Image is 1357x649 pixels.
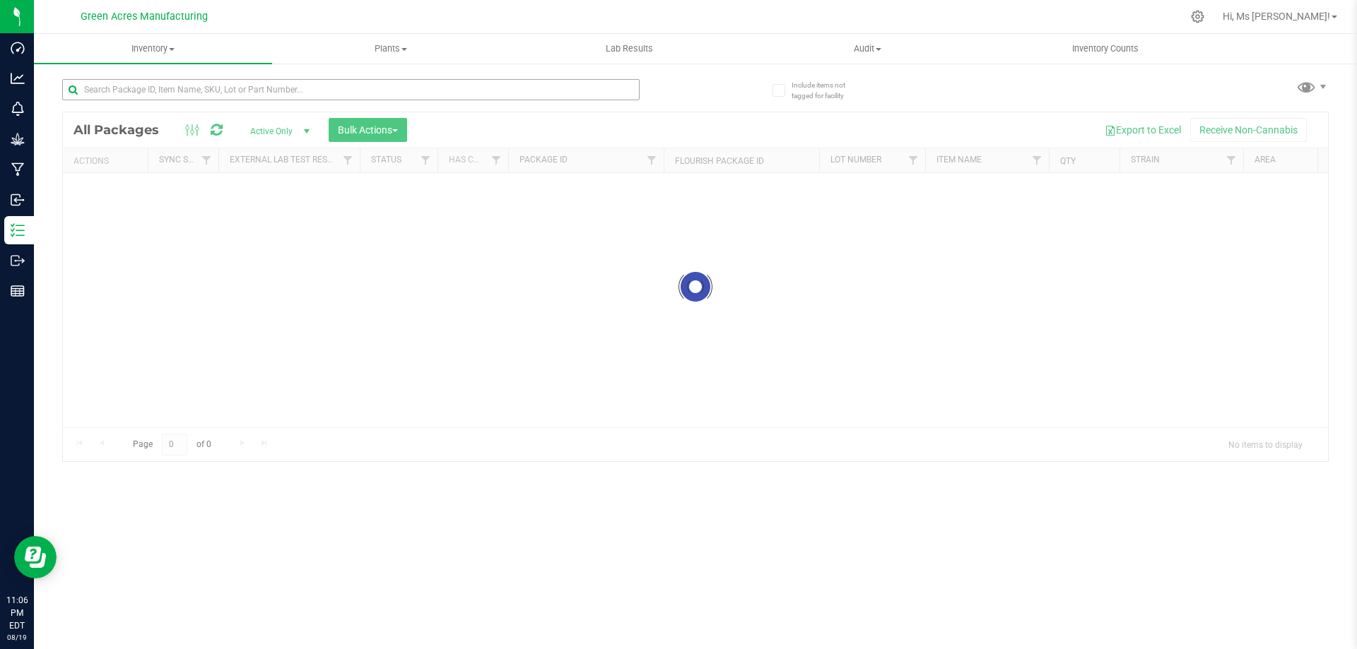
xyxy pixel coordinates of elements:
span: Lab Results [587,42,672,55]
iframe: Resource center [14,536,57,578]
inline-svg: Inventory [11,223,25,237]
span: Audit [749,42,986,55]
input: Search Package ID, Item Name, SKU, Lot or Part Number... [62,79,640,100]
inline-svg: Dashboard [11,41,25,55]
a: Audit [748,34,987,64]
a: Inventory [34,34,272,64]
inline-svg: Manufacturing [11,162,25,177]
span: Green Acres Manufacturing [81,11,208,23]
span: Include items not tagged for facility [792,80,862,101]
a: Inventory Counts [987,34,1225,64]
a: Lab Results [510,34,748,64]
span: Inventory [34,42,272,55]
p: 11:06 PM EDT [6,594,28,632]
div: Manage settings [1189,10,1206,23]
inline-svg: Outbound [11,254,25,268]
span: Inventory Counts [1053,42,1158,55]
inline-svg: Grow [11,132,25,146]
p: 08/19 [6,632,28,643]
inline-svg: Inbound [11,193,25,207]
span: Hi, Ms [PERSON_NAME]! [1223,11,1330,22]
span: Plants [273,42,510,55]
a: Plants [272,34,510,64]
inline-svg: Analytics [11,71,25,85]
inline-svg: Reports [11,284,25,298]
inline-svg: Monitoring [11,102,25,116]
